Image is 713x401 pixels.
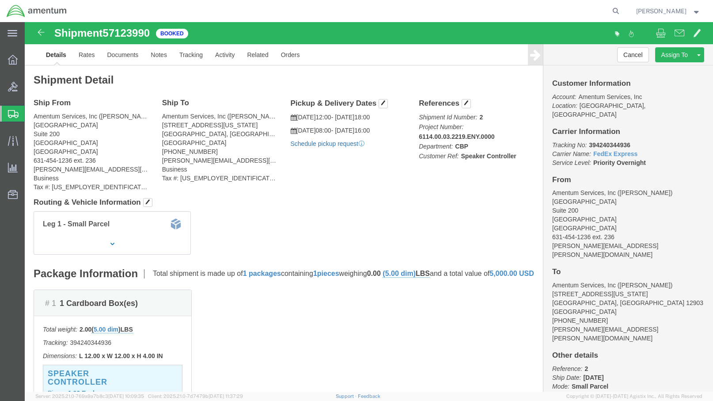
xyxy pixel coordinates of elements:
span: Client: 2025.21.0-7d7479b [148,393,243,399]
a: Feedback [358,393,380,399]
span: Copyright © [DATE]-[DATE] Agistix Inc., All Rights Reserved [566,393,702,400]
span: [DATE] 11:37:29 [209,393,243,399]
span: Milton Henry [636,6,686,16]
iframe: FS Legacy Container [25,22,713,392]
span: Server: 2025.21.0-769a9a7b8c3 [35,393,144,399]
button: [PERSON_NAME] [636,6,701,16]
img: logo [6,4,67,18]
a: Support [336,393,358,399]
span: [DATE] 10:09:35 [108,393,144,399]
